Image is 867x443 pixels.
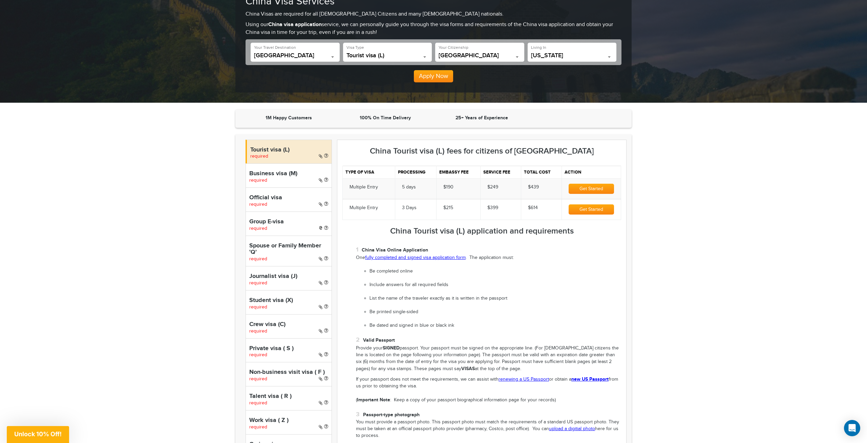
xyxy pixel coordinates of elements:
li: Include answers for all required fields [369,282,621,288]
span: United States [439,52,521,62]
p: China Visas are required for all [DEMOGRAPHIC_DATA] Citizens and many [DEMOGRAPHIC_DATA] nationals. [246,11,621,18]
span: 3 Days [402,205,417,210]
span: required [249,352,267,358]
span: $190 [443,184,453,190]
a: new US Passport [571,376,609,382]
label: Visa Type [346,45,364,51]
span: Unlock 10% Off! [14,430,62,438]
h4: Talent visa ( R ) [249,393,328,400]
h4: Crew visa (C) [249,321,328,328]
span: required [249,304,267,310]
h4: Tourist visa (L) [250,147,328,154]
strong: Passport-type photograph [363,412,420,418]
span: China [254,52,336,59]
a: renewing a US Passport [499,377,549,382]
span: $439 [528,184,539,190]
th: Embassy fee [437,166,480,178]
a: Get Started [569,186,614,192]
p: One . The application must: [356,255,621,261]
th: Total cost [521,166,562,178]
button: Apply Now [414,70,453,82]
strong: 1M Happy Customers [266,115,312,121]
a: fully completed and signed visa application form [365,255,466,260]
th: Processing [395,166,437,178]
h4: Official visa [249,195,328,201]
strong: China visa application [268,21,322,28]
strong: 25+ Years of Experience [456,115,508,121]
strong: Valid Passport [363,337,395,343]
th: Action [562,166,621,178]
h3: China Tourist visa (L) fees for citizens of [GEOGRAPHIC_DATA] [342,147,621,156]
p: Using our service, we can personally guide you through the visa forms and requirements of the Chi... [246,21,621,37]
h4: Spouse or Family Member 'Q' [249,243,328,256]
li: Be completed online [369,268,621,275]
span: required [249,400,267,406]
p: You must provide a passport photo. This passport photo must match the requirements of a standard ... [356,419,621,439]
span: required [250,154,268,159]
span: $215 [443,205,453,210]
span: required [249,424,267,430]
th: Type of visa [343,166,395,178]
span: required [249,280,267,286]
span: required [249,376,267,382]
button: Get Started [569,184,614,194]
span: California [531,52,613,62]
iframe: Customer reviews powered by Trustpilot [532,115,625,123]
h4: Business visa (M) [249,170,328,177]
strong: VISAS [461,366,475,371]
h4: Non-business visit visa ( F ) [249,369,328,376]
a: Get Started [569,207,614,212]
h4: Student visa (X) [249,297,328,304]
h4: Group E-visa [249,219,328,225]
span: Multiple Entry [350,184,378,190]
span: required [249,256,267,262]
span: required [249,226,267,231]
span: 5 days [402,184,416,190]
span: required [249,328,267,334]
a: upload a digitial photo [549,426,595,431]
strong: 100% On Time Delivery [360,115,411,121]
button: Get Started [569,204,614,215]
label: Your Travel Destination [254,45,296,51]
span: Multiple Entry [350,205,378,210]
span: required [249,202,267,207]
span: required [249,178,267,183]
p: If your passport does not meet the requirements, we can assist with or obtain a from us prior to ... [356,376,621,404]
li: List the name of the traveler exactly as it is written in the passport [369,295,621,302]
li: Be printed single-sided [369,309,621,316]
strong: SIGNED [383,345,400,351]
span: $614 [528,205,538,210]
span: Tourist visa (L) [346,52,429,62]
label: Your Citizenship [439,45,468,51]
h4: Private visa ( S ) [249,345,328,352]
h3: China Tourist visa (L) application and requirements [342,227,621,236]
p: Provide your passport. Your passport must be signed on the appropriate line. (For [DEMOGRAPHIC_DA... [356,345,621,372]
li: Be dated and signed in blue or black ink [369,322,621,329]
div: Unlock 10% Off! [7,426,69,443]
h4: Work visa ( Z ) [249,417,328,424]
th: Service fee [480,166,521,178]
div: Open Intercom Messenger [844,420,860,436]
strong: Important Note [357,397,390,403]
span: $249 [487,184,498,190]
h4: Journalist visa (J) [249,273,328,280]
span: China [254,52,336,62]
span: California [531,52,613,59]
span: $399 [487,205,498,210]
label: Living In [531,45,546,51]
strong: China Visa Online Application [362,247,428,253]
span: United States [439,52,521,59]
span: Tourist visa (L) [346,52,429,59]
